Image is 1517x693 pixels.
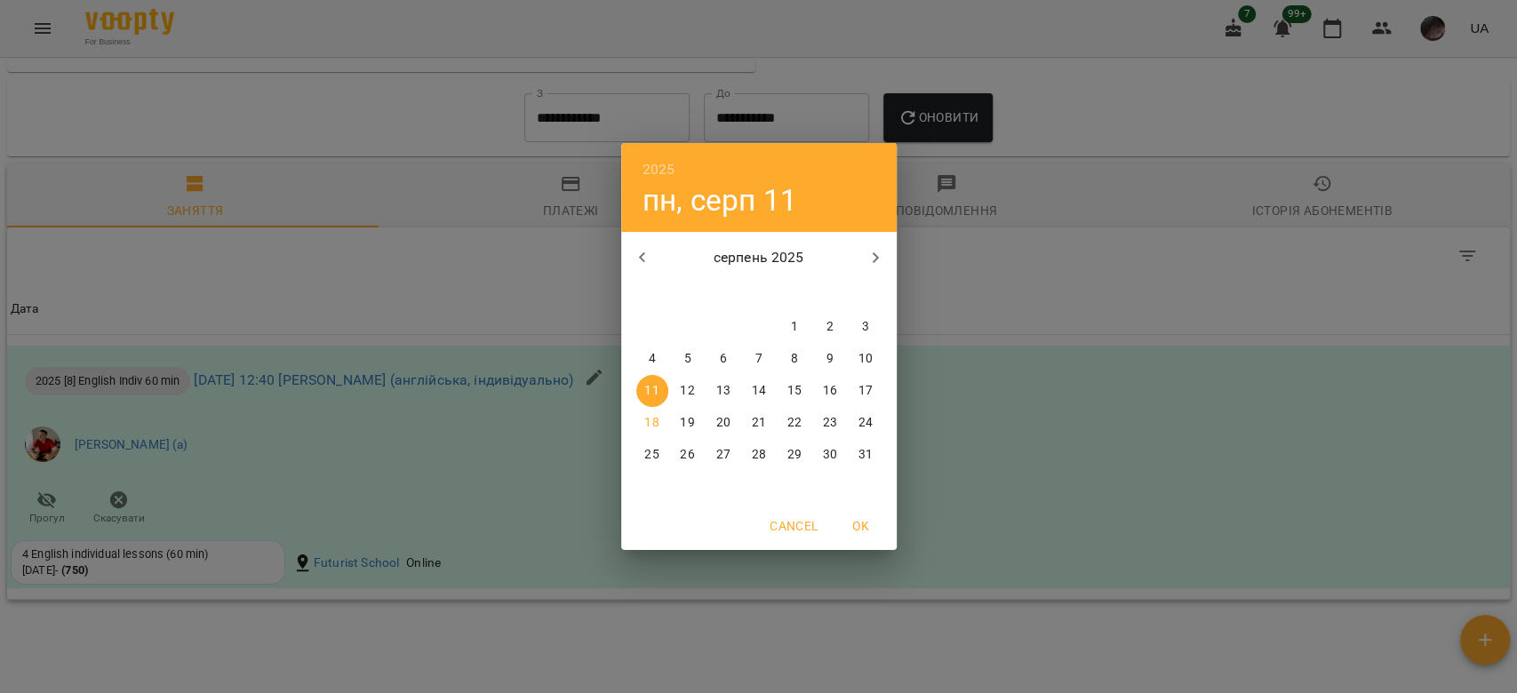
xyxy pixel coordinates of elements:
p: 10 [858,350,872,368]
p: 7 [755,350,762,368]
button: 27 [707,439,739,471]
button: 26 [672,439,704,471]
p: 31 [858,446,872,464]
span: чт [743,284,775,302]
span: Cancel [770,515,818,537]
p: 20 [715,414,730,432]
p: 16 [822,382,836,400]
span: пт [778,284,810,302]
button: Cancel [762,510,825,542]
button: 1 [778,311,810,343]
p: 26 [680,446,694,464]
span: пн [636,284,668,302]
button: 20 [707,407,739,439]
p: серпень 2025 [663,247,854,268]
button: 21 [743,407,775,439]
p: 14 [751,382,765,400]
span: нд [850,284,882,302]
p: 2 [826,318,833,336]
button: 18 [636,407,668,439]
p: 1 [790,318,797,336]
p: 6 [719,350,726,368]
button: 6 [707,343,739,375]
button: 31 [850,439,882,471]
p: 8 [790,350,797,368]
button: 30 [814,439,846,471]
span: вт [672,284,704,302]
button: 3 [850,311,882,343]
button: 17 [850,375,882,407]
span: OK [840,515,882,537]
p: 23 [822,414,836,432]
button: 25 [636,439,668,471]
button: 22 [778,407,810,439]
button: 4 [636,343,668,375]
p: 5 [683,350,691,368]
p: 13 [715,382,730,400]
button: 13 [707,375,739,407]
p: 4 [648,350,655,368]
p: 24 [858,414,872,432]
button: пн, серп 11 [643,182,798,219]
button: 2025 [643,157,675,182]
p: 19 [680,414,694,432]
span: ср [707,284,739,302]
button: 10 [850,343,882,375]
p: 12 [680,382,694,400]
button: 5 [672,343,704,375]
p: 9 [826,350,833,368]
p: 17 [858,382,872,400]
button: 29 [778,439,810,471]
p: 21 [751,414,765,432]
p: 22 [786,414,801,432]
p: 18 [644,414,659,432]
p: 30 [822,446,836,464]
button: 14 [743,375,775,407]
p: 29 [786,446,801,464]
p: 28 [751,446,765,464]
p: 3 [861,318,868,336]
button: 28 [743,439,775,471]
p: 11 [644,382,659,400]
button: 16 [814,375,846,407]
button: 23 [814,407,846,439]
p: 15 [786,382,801,400]
span: сб [814,284,846,302]
button: 24 [850,407,882,439]
button: 11 [636,375,668,407]
p: 25 [644,446,659,464]
button: 15 [778,375,810,407]
button: 8 [778,343,810,375]
button: 9 [814,343,846,375]
p: 27 [715,446,730,464]
button: 12 [672,375,704,407]
button: 2 [814,311,846,343]
button: 19 [672,407,704,439]
button: 7 [743,343,775,375]
button: OK [833,510,890,542]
